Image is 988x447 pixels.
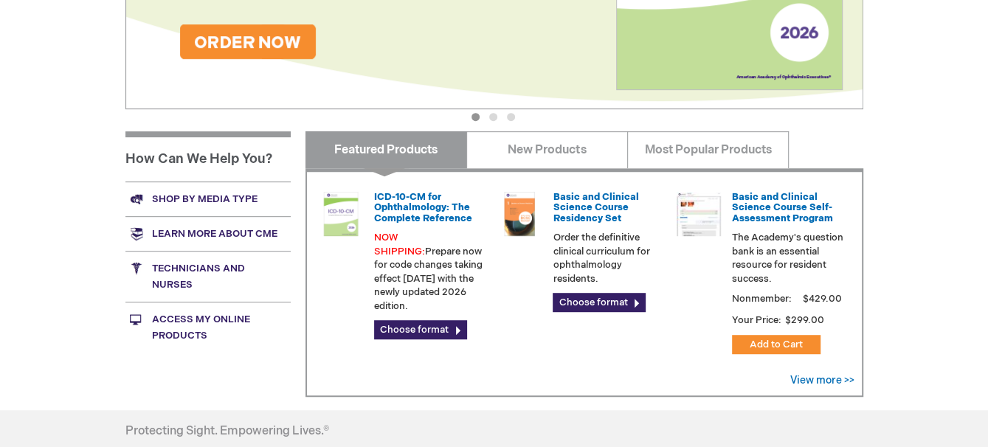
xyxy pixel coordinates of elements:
a: Basic and Clinical Science Course Residency Set [553,191,638,224]
a: Featured Products [305,131,467,168]
button: 3 of 3 [507,113,515,121]
button: Add to Cart [732,335,821,354]
a: Learn more about CME [125,216,291,251]
a: Most Popular Products [627,131,789,168]
font: NOW SHIPPING: [374,232,425,257]
img: 02850963u_47.png [497,192,542,236]
span: $299.00 [784,314,826,326]
a: New Products [466,131,628,168]
h1: How Can We Help You? [125,131,291,181]
button: 2 of 3 [489,113,497,121]
a: Choose format [553,293,646,312]
a: View more >> [790,374,854,387]
a: Choose format [374,320,467,339]
p: Order the definitive clinical curriculum for ophthalmology residents. [553,231,665,285]
p: Prepare now for code changes taking effect [DATE] with the newly updated 2026 edition. [374,231,486,313]
a: Technicians and nurses [125,251,291,302]
a: Access My Online Products [125,302,291,353]
p: The Academy's question bank is an essential resource for resident success. [732,231,844,285]
a: Basic and Clinical Science Course Self-Assessment Program [732,191,833,224]
strong: Your Price: [732,314,781,326]
img: 0120008u_42.png [319,192,363,236]
strong: Nonmember: [732,290,792,308]
h4: Protecting Sight. Empowering Lives.® [125,425,329,438]
span: $429.00 [801,293,844,305]
a: ICD-10-CM for Ophthalmology: The Complete Reference [374,191,472,224]
img: bcscself_20.jpg [677,192,721,236]
a: Shop by media type [125,181,291,216]
button: 1 of 3 [471,113,480,121]
span: Add to Cart [750,339,803,350]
